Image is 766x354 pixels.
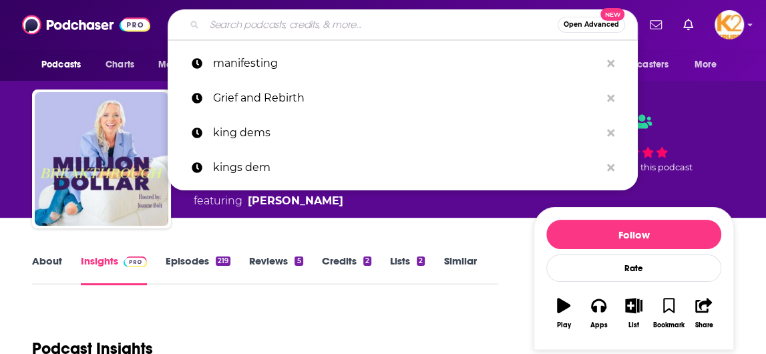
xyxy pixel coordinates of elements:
[564,21,619,28] span: Open Advanced
[22,12,150,37] img: Podchaser - Follow, Share and Rate Podcasts
[158,55,206,74] span: Monitoring
[695,55,717,74] span: More
[213,46,600,81] p: manifesting
[32,52,98,77] button: open menu
[581,289,616,337] button: Apps
[590,321,608,329] div: Apps
[363,256,371,266] div: 2
[616,289,651,337] button: List
[443,254,476,285] a: Similar
[291,178,349,191] a: Marketing
[168,46,638,81] a: manifesting
[168,116,638,150] a: king dems
[168,9,638,40] div: Search podcasts, credits, & more...
[417,256,425,266] div: 2
[213,81,600,116] p: Grief and Rebirth
[213,150,600,185] p: kings dem
[106,55,134,74] span: Charts
[628,321,639,329] div: List
[615,162,693,172] span: rated this podcast
[653,321,685,329] div: Bookmark
[194,193,488,209] span: featuring
[240,178,289,191] a: Business
[546,289,581,337] button: Play
[685,52,734,77] button: open menu
[41,55,81,74] span: Podcasts
[32,254,62,285] a: About
[249,254,303,285] a: Reviews5
[166,254,230,285] a: Episodes219
[349,178,369,191] span: and
[644,13,667,36] a: Show notifications dropdown
[557,321,571,329] div: Play
[715,10,744,39] span: Logged in as K2Krupp
[715,10,744,39] img: User Profile
[369,178,445,191] a: Entrepreneur
[687,289,721,337] button: Share
[149,52,223,77] button: open menu
[97,52,142,77] a: Charts
[213,116,600,150] p: king dems
[715,10,744,39] button: Show profile menu
[248,193,343,209] a: Joanne Bolt
[81,254,147,285] a: InsightsPodchaser Pro
[546,220,721,249] button: Follow
[289,178,291,191] span: ,
[295,256,303,266] div: 5
[194,177,488,209] div: A weekly podcast
[558,17,625,33] button: Open AdvancedNew
[678,13,699,36] a: Show notifications dropdown
[168,81,638,116] a: Grief and Rebirth
[695,321,713,329] div: Share
[600,8,624,21] span: New
[651,289,686,337] button: Bookmark
[168,150,638,185] a: kings dem
[204,14,558,35] input: Search podcasts, credits, & more...
[216,256,230,266] div: 219
[390,254,425,285] a: Lists2
[322,254,371,285] a: Credits2
[546,254,721,282] div: Rate
[596,52,688,77] button: open menu
[35,92,168,226] img: Million Dollar Breakthrough
[124,256,147,267] img: Podchaser Pro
